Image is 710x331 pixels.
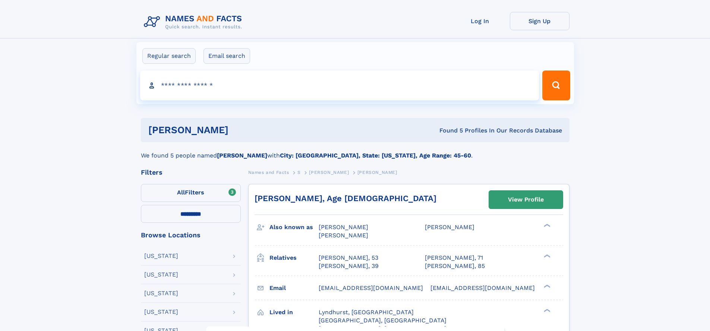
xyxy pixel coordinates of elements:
[309,170,349,175] span: [PERSON_NAME]
[177,189,185,196] span: All
[144,309,178,315] div: [US_STATE]
[144,272,178,278] div: [US_STATE]
[430,284,535,291] span: [EMAIL_ADDRESS][DOMAIN_NAME]
[217,152,267,159] b: [PERSON_NAME]
[297,170,301,175] span: S
[203,48,250,64] label: Email search
[319,254,378,262] a: [PERSON_NAME], 53
[425,262,485,270] a: [PERSON_NAME], 85
[141,12,248,32] img: Logo Names and Facts
[450,12,510,30] a: Log In
[269,306,319,319] h3: Lived in
[319,224,368,231] span: [PERSON_NAME]
[542,308,551,313] div: ❯
[542,284,551,288] div: ❯
[319,309,414,316] span: Lyndhurst, [GEOGRAPHIC_DATA]
[425,254,483,262] a: [PERSON_NAME], 71
[141,184,241,202] label: Filters
[425,224,474,231] span: [PERSON_NAME]
[141,232,241,238] div: Browse Locations
[319,317,446,324] span: [GEOGRAPHIC_DATA], [GEOGRAPHIC_DATA]
[141,169,241,176] div: Filters
[255,194,436,203] a: [PERSON_NAME], Age [DEMOGRAPHIC_DATA]
[319,232,368,239] span: [PERSON_NAME]
[141,142,569,160] div: We found 5 people named with .
[510,12,569,30] a: Sign Up
[140,71,539,100] input: search input
[144,253,178,259] div: [US_STATE]
[357,170,397,175] span: [PERSON_NAME]
[319,262,379,270] a: [PERSON_NAME], 39
[309,168,349,177] a: [PERSON_NAME]
[508,191,544,208] div: View Profile
[280,152,471,159] b: City: [GEOGRAPHIC_DATA], State: [US_STATE], Age Range: 45-60
[144,290,178,296] div: [US_STATE]
[542,223,551,228] div: ❯
[269,282,319,294] h3: Email
[542,253,551,258] div: ❯
[142,48,196,64] label: Regular search
[248,168,289,177] a: Names and Facts
[269,221,319,234] h3: Also known as
[542,71,570,100] button: Search Button
[269,252,319,264] h3: Relatives
[489,191,563,209] a: View Profile
[148,125,334,135] h1: [PERSON_NAME]
[297,168,301,177] a: S
[319,284,423,291] span: [EMAIL_ADDRESS][DOMAIN_NAME]
[334,127,562,135] div: Found 5 Profiles In Our Records Database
